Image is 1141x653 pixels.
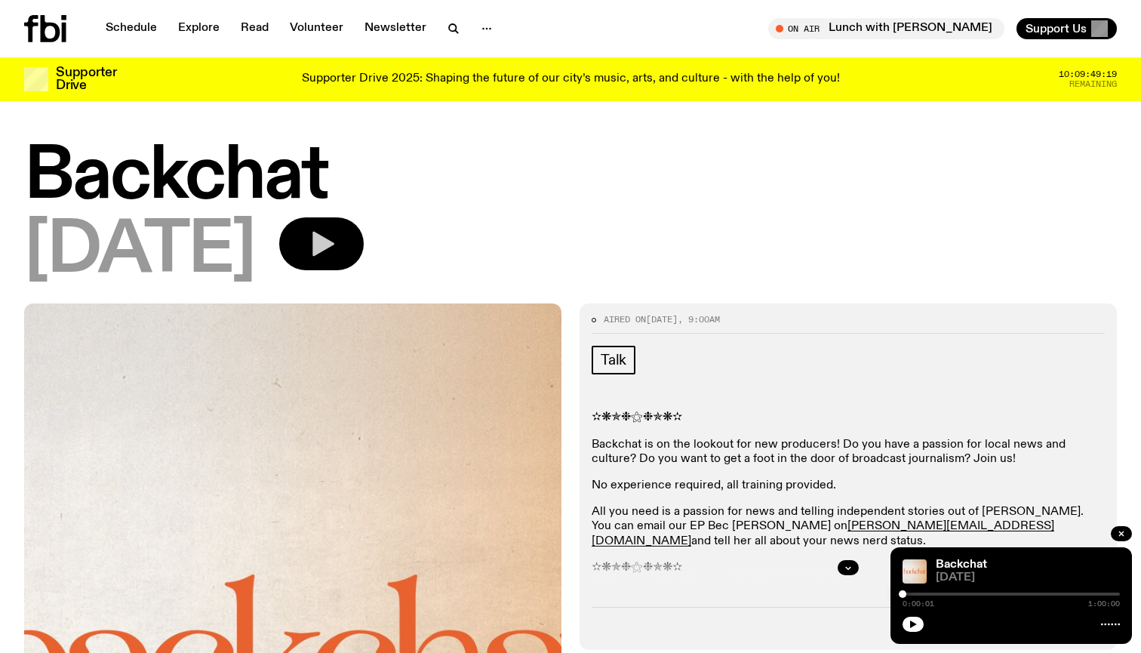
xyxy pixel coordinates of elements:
[592,479,1105,493] p: No experience required, all training provided.
[601,352,626,368] span: Talk
[903,600,934,608] span: 0:00:01
[281,18,352,39] a: Volunteer
[24,217,255,285] span: [DATE]
[592,505,1105,549] p: All you need is a passion for news and telling independent stories out of [PERSON_NAME]. You can ...
[768,18,1004,39] button: On AirLunch with [PERSON_NAME]
[646,313,678,325] span: [DATE]
[355,18,435,39] a: Newsletter
[24,143,1117,211] h1: Backchat
[1088,600,1120,608] span: 1:00:00
[936,572,1120,584] span: [DATE]
[1069,80,1117,88] span: Remaining
[302,72,840,86] p: Supporter Drive 2025: Shaping the future of our city’s music, arts, and culture - with the help o...
[97,18,166,39] a: Schedule
[592,411,1105,425] p: ✫❋✯❉⚝❉✯❋✫
[604,313,646,325] span: Aired on
[592,438,1105,467] p: Backchat is on the lookout for new producers! Do you have a passion for local news and culture? D...
[1016,18,1117,39] button: Support Us
[56,66,116,92] h3: Supporter Drive
[1026,22,1087,35] span: Support Us
[1059,70,1117,79] span: 10:09:49:19
[936,559,987,571] a: Backchat
[678,313,720,325] span: , 9:00am
[232,18,278,39] a: Read
[592,346,635,374] a: Talk
[169,18,229,39] a: Explore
